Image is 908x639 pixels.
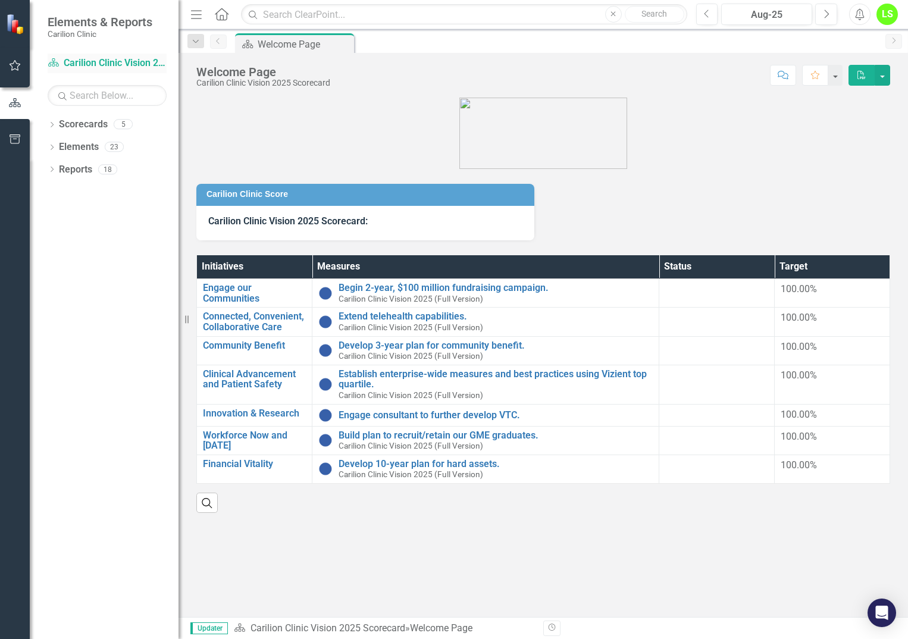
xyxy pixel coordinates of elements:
[868,599,896,627] div: Open Intercom Messenger
[725,8,808,22] div: Aug-25
[48,15,152,29] span: Elements & Reports
[190,622,228,634] span: Updater
[339,390,483,400] span: Carilion Clinic Vision 2025 (Full Version)
[339,469,483,479] span: Carilion Clinic Vision 2025 (Full Version)
[6,14,27,35] img: ClearPoint Strategy
[781,459,817,471] span: 100.00%
[318,433,333,447] img: No Information
[59,163,92,177] a: Reports
[203,311,306,332] a: Connected, Convenient, Collaborative Care
[196,79,330,87] div: Carilion Clinic Vision 2025 Scorecard
[208,215,368,227] strong: Carilion Clinic Vision 2025 Scorecard:
[251,622,405,634] a: Carilion Clinic Vision 2025 Scorecard
[48,57,167,70] a: Carilion Clinic Vision 2025 Scorecard
[339,369,653,390] a: Establish enterprise-wide measures and best practices using Vizient top quartile.
[781,312,817,323] span: 100.00%
[781,341,817,352] span: 100.00%
[339,351,483,361] span: Carilion Clinic Vision 2025 (Full Version)
[197,336,312,365] td: Double-Click to Edit Right Click for Context Menu
[781,431,817,442] span: 100.00%
[781,409,817,420] span: 100.00%
[339,340,653,351] a: Develop 3-year plan for community benefit.
[318,286,333,300] img: No Information
[339,459,653,469] a: Develop 10-year plan for hard assets.
[339,410,653,421] a: Engage consultant to further develop VTC.
[625,6,684,23] button: Search
[48,29,152,39] small: Carilion Clinic
[318,462,333,476] img: No Information
[197,426,312,455] td: Double-Click to Edit Right Click for Context Menu
[781,283,817,295] span: 100.00%
[197,279,312,308] td: Double-Click to Edit Right Click for Context Menu
[318,408,333,422] img: No Information
[339,430,653,441] a: Build plan to recruit/retain our GME graduates.
[312,455,659,483] td: Double-Click to Edit Right Click for Context Menu
[641,9,667,18] span: Search
[318,377,333,391] img: No Information
[203,430,306,451] a: Workforce Now and [DATE]
[203,459,306,469] a: Financial Vitality
[312,426,659,455] td: Double-Click to Edit Right Click for Context Menu
[339,441,483,450] span: Carilion Clinic Vision 2025 (Full Version)
[339,311,653,322] a: Extend telehealth capabilities.
[410,622,472,634] div: Welcome Page
[203,369,306,390] a: Clinical Advancement and Patient Safety
[206,190,528,199] h3: Carilion Clinic Score
[98,164,117,174] div: 18
[312,365,659,404] td: Double-Click to Edit Right Click for Context Menu
[203,340,306,351] a: Community Benefit
[197,365,312,404] td: Double-Click to Edit Right Click for Context Menu
[459,98,627,169] img: carilion%20clinic%20logo%202.0.png
[197,308,312,336] td: Double-Click to Edit Right Click for Context Menu
[312,308,659,336] td: Double-Click to Edit Right Click for Context Menu
[339,283,653,293] a: Begin 2-year, $100 million fundraising campaign.
[721,4,812,25] button: Aug-25
[781,369,817,381] span: 100.00%
[59,140,99,154] a: Elements
[234,622,534,635] div: »
[197,455,312,483] td: Double-Click to Edit Right Click for Context Menu
[197,404,312,426] td: Double-Click to Edit Right Click for Context Menu
[48,85,167,106] input: Search Below...
[339,294,483,303] span: Carilion Clinic Vision 2025 (Full Version)
[318,343,333,358] img: No Information
[203,283,306,303] a: Engage our Communities
[258,37,351,52] div: Welcome Page
[203,408,306,419] a: Innovation & Research
[196,65,330,79] div: Welcome Page
[318,315,333,329] img: No Information
[876,4,898,25] button: LS
[59,118,108,131] a: Scorecards
[339,322,483,332] span: Carilion Clinic Vision 2025 (Full Version)
[241,4,687,25] input: Search ClearPoint...
[312,404,659,426] td: Double-Click to Edit Right Click for Context Menu
[312,279,659,308] td: Double-Click to Edit Right Click for Context Menu
[114,120,133,130] div: 5
[105,142,124,152] div: 23
[312,336,659,365] td: Double-Click to Edit Right Click for Context Menu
